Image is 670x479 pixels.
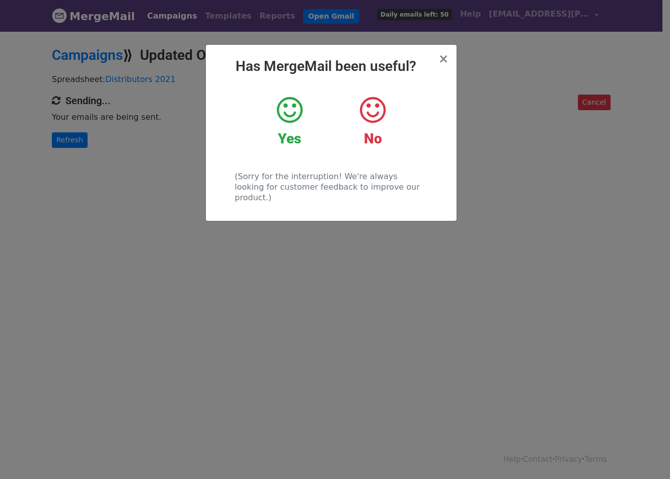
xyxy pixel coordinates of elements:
strong: Yes [278,130,301,147]
p: (Sorry for the interruption! We're always looking for customer feedback to improve our product.) [235,171,427,203]
strong: No [364,130,382,147]
span: × [438,52,449,66]
iframe: Chat Widget [620,431,670,479]
h2: Has MergeMail been useful? [214,58,449,75]
button: Close [438,53,449,65]
a: No [339,95,407,147]
a: Yes [256,95,324,147]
